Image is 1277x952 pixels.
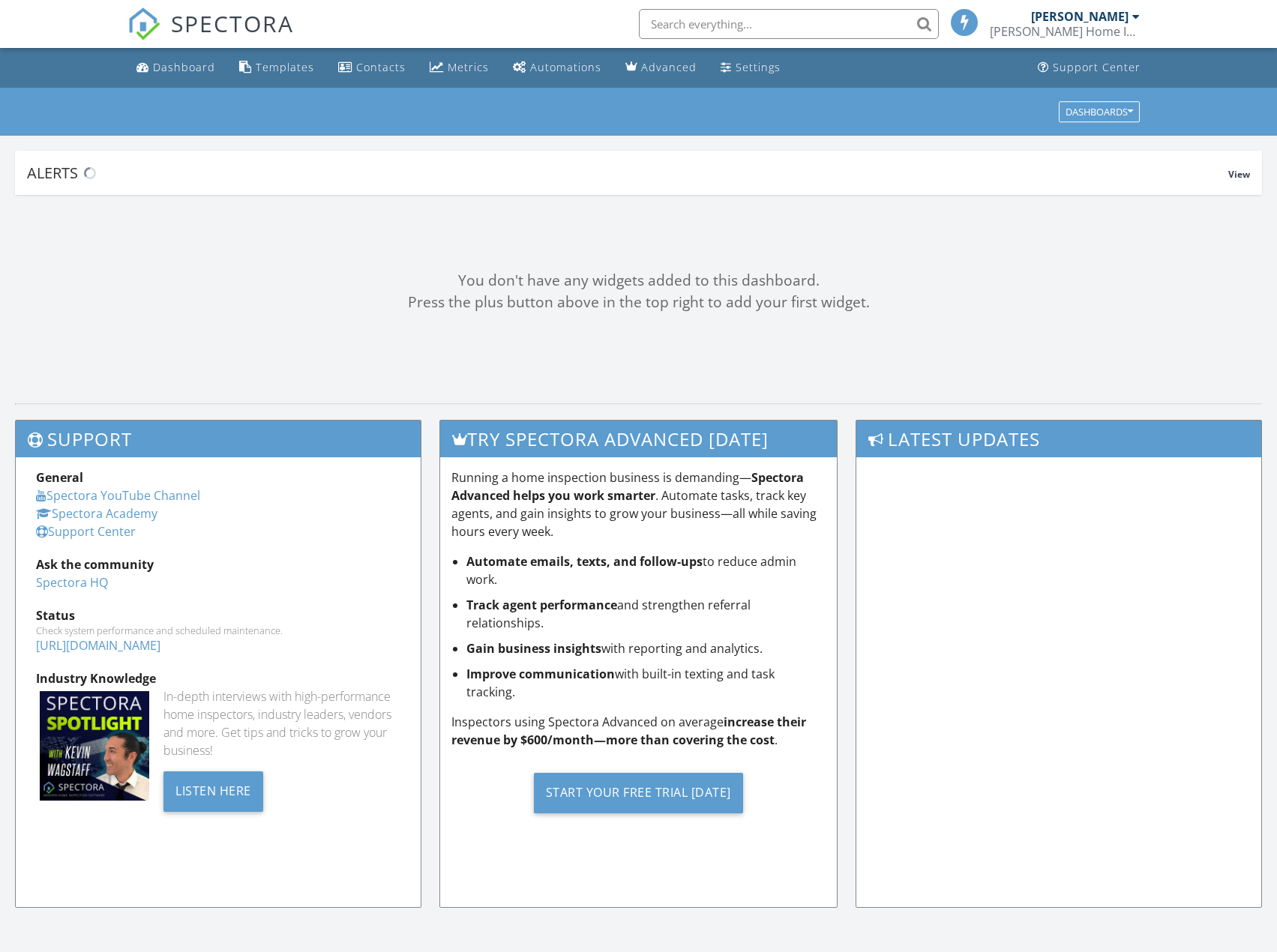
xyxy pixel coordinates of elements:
[1031,9,1129,24] div: [PERSON_NAME]
[36,669,400,687] div: Industry Knowledge
[641,60,697,74] div: Advanced
[256,60,314,74] div: Templates
[163,687,400,759] div: In-depth interviews with high-performance home inspectors, industry leaders, vendors and more. Ge...
[466,552,825,588] li: to reduce admin work.
[990,24,1140,39] div: Odell Home Inspections, PLLC
[530,60,601,74] div: Automations
[424,54,495,82] a: Metrics
[130,54,221,82] a: Dashboard
[36,523,136,540] a: Support Center
[534,773,743,813] div: Start Your Free Trial [DATE]
[715,54,787,82] a: Settings
[233,54,320,82] a: Templates
[639,9,939,39] input: Search everything...
[466,597,617,613] strong: Track agent performance
[1059,101,1140,122] button: Dashboards
[451,713,825,749] p: Inspectors using Spectora Advanced on average .
[1032,54,1147,82] a: Support Center
[619,54,703,82] a: Advanced
[440,421,836,457] h3: Try spectora advanced [DATE]
[856,421,1261,457] h3: Latest Updates
[36,624,400,636] div: Check system performance and scheduled maintenance.
[451,714,806,748] strong: increase their revenue by $600/month—more than covering the cost
[332,54,412,82] a: Contacts
[36,487,200,504] a: Spectora YouTube Channel
[36,469,83,486] strong: General
[36,505,157,522] a: Spectora Academy
[356,60,406,74] div: Contacts
[466,640,601,657] strong: Gain business insights
[1228,168,1250,181] span: View
[507,54,607,82] a: Automations (Basic)
[36,555,400,573] div: Ask the community
[127,7,160,40] img: The Best Home Inspection Software - Spectora
[163,771,263,812] div: Listen Here
[466,666,615,682] strong: Improve communication
[36,574,108,591] a: Spectora HQ
[451,761,825,825] a: Start Your Free Trial [DATE]
[1053,60,1141,74] div: Support Center
[153,60,215,74] div: Dashboard
[15,292,1262,313] div: Press the plus button above in the top right to add your first widget.
[451,469,825,540] p: Running a home inspection business is demanding— . Automate tasks, track key agents, and gain ins...
[466,553,703,570] strong: Automate emails, texts, and follow-ups
[36,637,160,654] a: [URL][DOMAIN_NAME]
[27,163,1228,183] div: Alerts
[466,639,825,657] li: with reporting and analytics.
[40,691,149,801] img: Spectoraspolightmain
[1066,106,1133,117] div: Dashboards
[163,782,263,798] a: Listen Here
[16,421,421,457] h3: Support
[15,270,1262,292] div: You don't have any widgets added to this dashboard.
[36,606,400,624] div: Status
[466,665,825,701] li: with built-in texting and task tracking.
[448,60,489,74] div: Metrics
[127,20,294,52] a: SPECTORA
[466,596,825,632] li: and strengthen referral relationships.
[171,7,294,39] span: SPECTORA
[451,469,804,504] strong: Spectora Advanced helps you work smarter
[736,60,781,74] div: Settings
